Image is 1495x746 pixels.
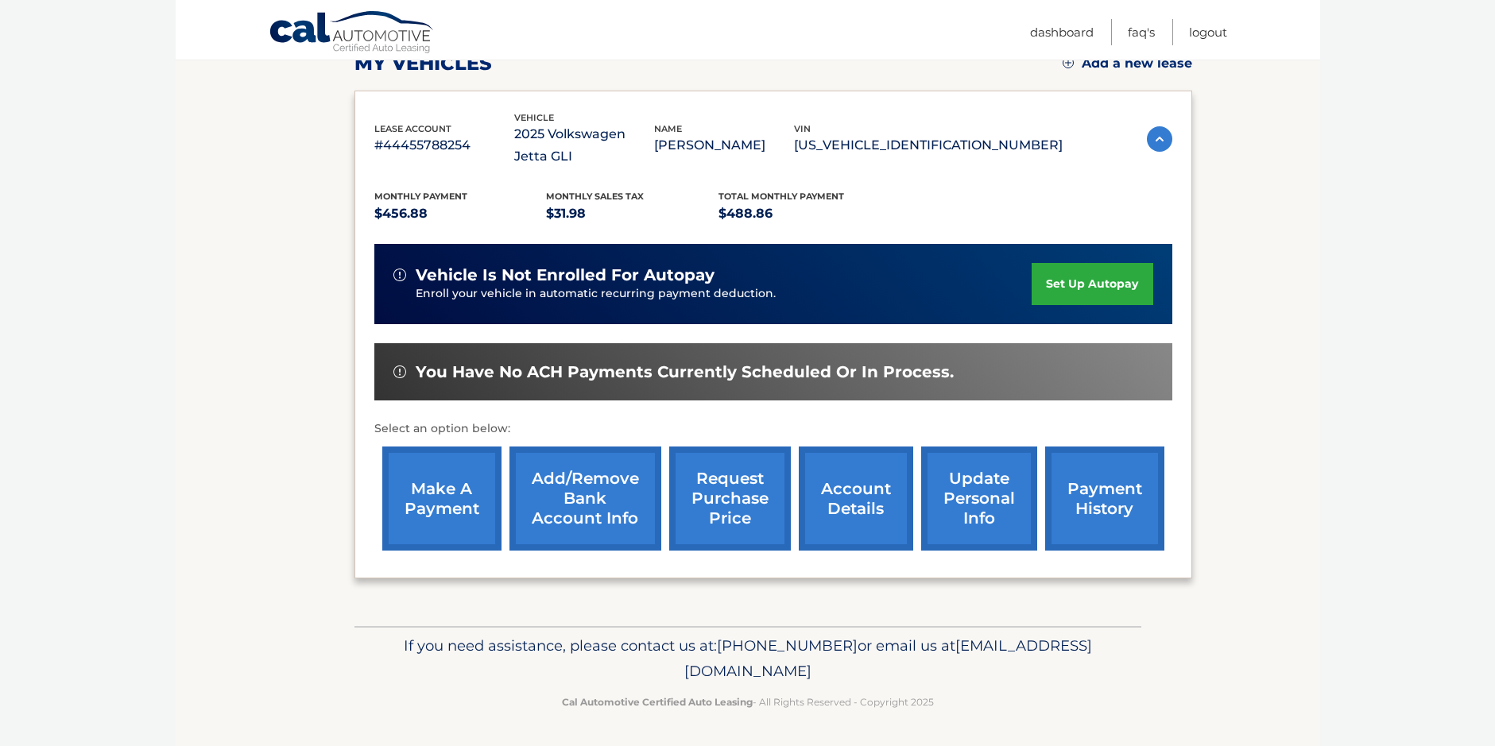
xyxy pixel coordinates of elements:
span: Monthly Payment [374,191,467,202]
a: request purchase price [669,446,791,551]
span: Total Monthly Payment [718,191,844,202]
p: Select an option below: [374,419,1172,439]
img: alert-white.svg [393,269,406,281]
p: Enroll your vehicle in automatic recurring payment deduction. [416,285,1032,303]
span: name [654,123,682,134]
p: If you need assistance, please contact us at: or email us at [365,633,1131,684]
a: account details [799,446,913,551]
span: vehicle [514,112,554,123]
a: Logout [1189,19,1227,45]
a: payment history [1045,446,1164,551]
img: add.svg [1063,57,1074,68]
span: vin [794,123,811,134]
a: Cal Automotive [269,10,436,56]
p: 2025 Volkswagen Jetta GLI [514,123,654,168]
a: Dashboard [1030,19,1094,45]
p: $456.88 [374,203,547,225]
p: #44455788254 [374,134,514,157]
p: [PERSON_NAME] [654,134,794,157]
a: FAQ's [1128,19,1155,45]
img: alert-white.svg [393,365,406,378]
span: Monthly sales Tax [546,191,644,202]
a: update personal info [921,446,1037,551]
a: make a payment [382,446,502,551]
p: $31.98 [546,203,718,225]
strong: Cal Automotive Certified Auto Leasing [562,696,753,708]
span: [EMAIL_ADDRESS][DOMAIN_NAME] [684,636,1092,680]
a: Add/Remove bank account info [509,446,661,551]
p: - All Rights Reserved - Copyright 2025 [365,694,1131,710]
span: lease account [374,123,451,134]
img: accordion-active.svg [1147,126,1172,152]
h2: my vehicles [354,52,492,75]
p: [US_VEHICLE_IDENTIFICATION_NUMBER] [794,134,1063,157]
span: vehicle is not enrolled for autopay [416,265,715,285]
a: Add a new lease [1063,56,1192,72]
span: You have no ACH payments currently scheduled or in process. [416,362,954,382]
p: $488.86 [718,203,891,225]
a: set up autopay [1032,263,1152,305]
span: [PHONE_NUMBER] [717,636,858,655]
